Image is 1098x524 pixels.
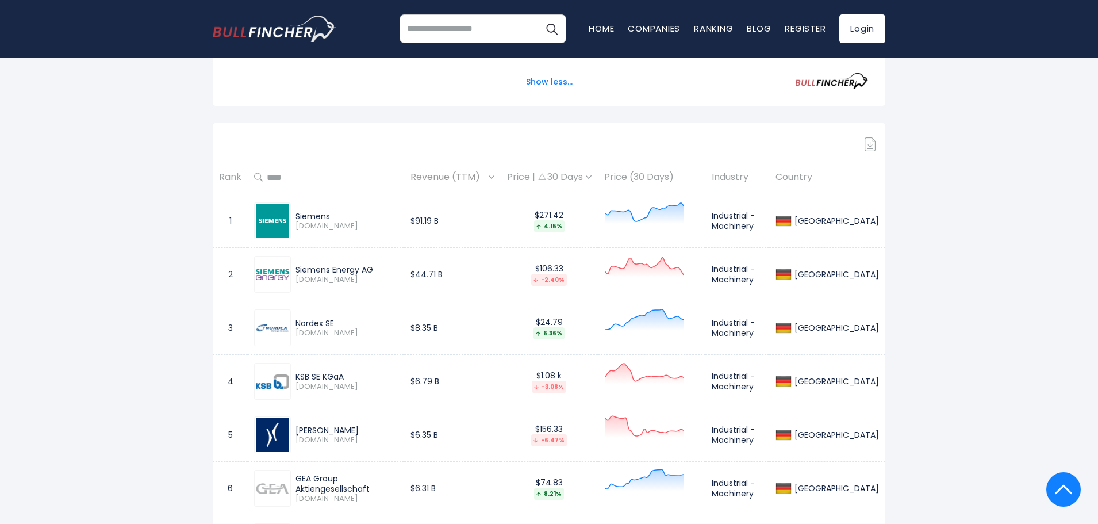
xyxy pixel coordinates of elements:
td: 6 [213,462,248,515]
img: bullfincher logo [213,16,336,42]
div: Siemens [295,211,398,221]
div: Siemens Energy AG [295,265,398,275]
a: Login [839,14,885,43]
a: Blog [747,22,771,35]
img: NDX1.DE.png [256,323,289,333]
td: 1 [213,194,248,248]
div: GEA Group Aktiengesellschaft [295,473,398,494]
div: [GEOGRAPHIC_DATA] [792,483,879,494]
td: Industrial - Machinery [705,194,769,248]
th: Price (30 Days) [598,160,705,194]
div: -3.08% [532,381,566,393]
div: $74.83 [507,477,592,500]
div: [GEOGRAPHIC_DATA] [792,430,879,440]
a: Ranking [694,22,733,35]
td: Industrial - Machinery [705,408,769,462]
td: Industrial - Machinery [705,355,769,408]
td: $6.31 B [404,462,501,515]
div: $1.08 k [507,370,592,393]
td: $44.71 B [404,248,501,301]
th: Industry [705,160,769,194]
a: Register [785,22,826,35]
img: SIE.DE.png [256,204,289,238]
button: Show less... [519,72,579,91]
div: [GEOGRAPHIC_DATA] [792,269,879,280]
img: ENR.DE.png [256,269,289,280]
img: KSB.DE.png [256,374,289,389]
div: [GEOGRAPHIC_DATA] [792,216,879,226]
div: [PERSON_NAME] [295,425,398,435]
div: 8.21% [534,488,564,500]
div: 6.36% [533,327,565,339]
span: [DOMAIN_NAME] [295,328,398,338]
th: Country [769,160,885,194]
span: [DOMAIN_NAME] [295,494,398,504]
a: Home [589,22,614,35]
div: $156.33 [507,424,592,446]
td: 4 [213,355,248,408]
td: $8.35 B [404,301,501,355]
div: $106.33 [507,263,592,286]
span: [DOMAIN_NAME] [295,221,398,231]
a: Go to homepage [213,16,336,42]
td: 2 [213,248,248,301]
div: $271.42 [507,210,592,232]
th: Rank [213,160,248,194]
td: Industrial - Machinery [705,462,769,515]
span: [DOMAIN_NAME] [295,275,398,285]
div: Nordex SE [295,318,398,328]
div: Price | 30 Days [507,171,592,183]
td: 3 [213,301,248,355]
span: Revenue (TTM) [410,169,486,186]
span: [DOMAIN_NAME] [295,382,398,392]
div: [GEOGRAPHIC_DATA] [792,376,879,387]
td: $91.19 B [404,194,501,248]
div: $24.79 [507,317,592,339]
td: $6.79 B [404,355,501,408]
div: -2.40% [531,274,567,286]
div: [GEOGRAPHIC_DATA] [792,323,879,333]
div: -6.47% [531,434,567,446]
td: 5 [213,408,248,462]
button: Search [538,14,566,43]
img: G1A.DE.png [256,483,289,494]
td: $6.35 B [404,408,501,462]
td: Industrial - Machinery [705,301,769,355]
a: Companies [628,22,680,35]
img: KRN.DE.png [256,418,289,452]
td: Industrial - Machinery [705,248,769,301]
div: 4.15% [534,220,565,232]
span: [DOMAIN_NAME] [295,435,398,445]
div: KSB SE KGaA [295,372,398,382]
